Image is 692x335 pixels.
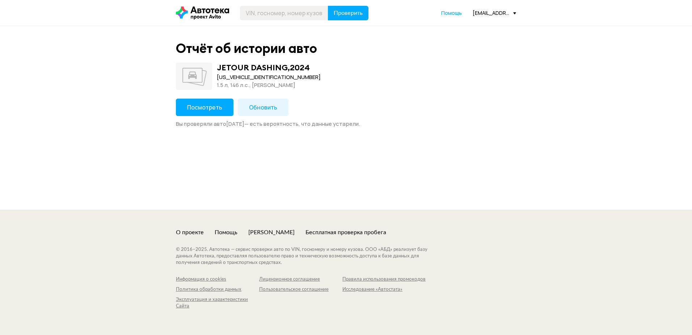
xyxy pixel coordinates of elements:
[187,103,222,111] span: Посмотреть
[176,247,442,266] div: © 2016– 2025 . Автотека — сервис проверки авто по VIN, госномеру и номеру кузова. ООО «АБД» реали...
[240,6,328,20] input: VIN, госномер, номер кузова
[259,276,342,283] a: Лицензионное соглашение
[259,286,342,293] a: Пользовательское соглашение
[176,99,233,116] button: Посмотреть
[305,228,386,236] a: Бесплатная проверка пробега
[441,9,462,16] span: Помощь
[176,41,317,56] div: Отчёт об истории авто
[176,228,204,236] a: О проекте
[176,276,259,283] a: Информация о cookies
[342,276,426,283] a: Правила использования промокодов
[176,286,259,293] a: Политика обработки данных
[248,228,295,236] a: [PERSON_NAME]
[328,6,368,20] button: Проверить
[334,10,363,16] span: Проверить
[176,120,516,128] div: Вы проверяли авто [DATE] — есть вероятность, что данные устарели.
[176,297,259,310] a: Эксплуатация и характеристики Сайта
[342,286,426,293] a: Исследование «Автостата»
[238,99,288,116] button: Обновить
[441,9,462,17] a: Помощь
[217,73,321,81] div: [US_VEHICLE_IDENTIFICATION_NUMBER]
[473,9,516,16] div: [EMAIL_ADDRESS][DOMAIN_NAME]
[249,103,277,111] span: Обновить
[217,81,321,89] div: 1.5 л, 146 л.c., [PERSON_NAME]
[215,228,237,236] a: Помощь
[217,63,310,72] div: JETOUR DASHING , 2024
